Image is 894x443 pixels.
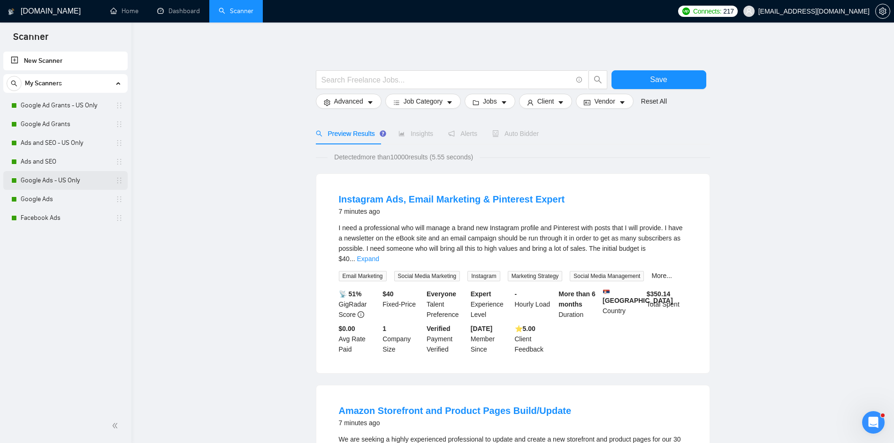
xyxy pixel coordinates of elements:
[339,224,683,263] span: I need a professional who will manage a brand new Instagram profile and Pinterest with posts that...
[381,289,425,320] div: Fixed-Price
[576,94,633,109] button: idcardVendorcaret-down
[316,130,322,137] span: search
[682,8,690,15] img: upwork-logo.png
[746,8,752,15] span: user
[339,290,362,298] b: 📡 51%
[469,289,513,320] div: Experience Level
[324,99,330,106] span: setting
[115,102,123,109] span: holder
[601,289,645,320] div: Country
[425,289,469,320] div: Talent Preference
[21,190,110,209] a: Google Ads
[21,134,110,152] a: Ads and SEO - US Only
[576,77,582,83] span: info-circle
[619,99,626,106] span: caret-down
[115,120,123,128] span: holder
[112,421,121,430] span: double-left
[473,99,479,106] span: folder
[339,223,687,264] div: I need a professional who will manage a brand new Instagram profile and Pinterest with posts that...
[379,129,387,138] div: Tooltip anchor
[339,417,572,428] div: 7 minutes ago
[584,99,590,106] span: idcard
[3,52,128,70] li: New Scanner
[492,130,539,137] span: Auto Bidder
[425,323,469,354] div: Payment Verified
[337,323,381,354] div: Avg Rate Paid
[557,289,601,320] div: Duration
[337,289,381,320] div: GigRadar Score
[650,74,667,85] span: Save
[357,255,379,263] a: Expand
[25,74,62,93] span: My Scanners
[427,290,456,298] b: Everyone
[339,405,572,416] a: Amazon Storefront and Product Pages Build/Update
[21,152,110,171] a: Ads and SEO
[350,255,355,263] span: ...
[483,96,497,106] span: Jobs
[219,7,253,15] a: searchScanner
[7,80,21,87] span: search
[316,130,383,137] span: Preview Results
[515,290,517,298] b: -
[875,4,890,19] button: setting
[115,139,123,147] span: holder
[115,158,123,165] span: holder
[316,94,382,109] button: settingAdvancedcaret-down
[394,271,460,281] span: Social Media Marketing
[469,323,513,354] div: Member Since
[645,289,689,320] div: Total Spent
[594,96,615,106] span: Vendor
[21,96,110,115] a: Google Ad Grants - US Only
[339,325,355,332] b: $0.00
[385,94,461,109] button: barsJob Categorycaret-down
[382,325,386,332] b: 1
[358,311,364,318] span: info-circle
[492,130,499,137] span: robot
[382,290,393,298] b: $ 40
[465,94,515,109] button: folderJobscaret-down
[367,99,374,106] span: caret-down
[558,290,596,308] b: More than 6 months
[588,70,607,89] button: search
[398,130,433,137] span: Insights
[647,290,671,298] b: $ 350.14
[876,8,890,15] span: setting
[110,7,138,15] a: homeHome
[875,8,890,15] a: setting
[693,6,721,16] span: Connects:
[393,99,400,106] span: bars
[157,7,200,15] a: dashboardDashboard
[381,323,425,354] div: Company Size
[651,272,672,279] a: More...
[404,96,443,106] span: Job Category
[427,325,451,332] b: Verified
[513,289,557,320] div: Hourly Load
[115,195,123,203] span: holder
[7,76,22,91] button: search
[3,74,128,227] li: My Scanners
[558,99,564,106] span: caret-down
[603,289,610,295] img: 🇷🇸
[334,96,363,106] span: Advanced
[603,289,673,304] b: [GEOGRAPHIC_DATA]
[339,271,387,281] span: Email Marketing
[328,152,480,162] span: Detected more than 10000 results (5.55 seconds)
[448,130,477,137] span: Alerts
[862,411,885,434] iframe: Intercom live chat
[21,171,110,190] a: Google Ads - US Only
[513,323,557,354] div: Client Feedback
[471,325,492,332] b: [DATE]
[6,30,56,50] span: Scanner
[115,214,123,222] span: holder
[537,96,554,106] span: Client
[471,290,491,298] b: Expert
[515,325,535,332] b: ⭐️ 5.00
[501,99,507,106] span: caret-down
[641,96,667,106] a: Reset All
[398,130,405,137] span: area-chart
[446,99,453,106] span: caret-down
[21,209,110,227] a: Facebook Ads
[339,194,565,204] a: Instagram Ads, Email Marketing & Pinterest Expert
[467,271,500,281] span: Instagram
[11,52,120,70] a: New Scanner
